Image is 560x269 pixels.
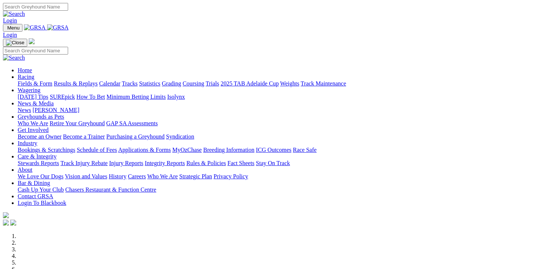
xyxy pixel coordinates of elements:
[3,32,17,38] a: Login
[179,173,212,179] a: Strategic Plan
[3,220,9,226] img: facebook.svg
[18,200,66,206] a: Login To Blackbook
[32,107,79,113] a: [PERSON_NAME]
[3,24,22,32] button: Toggle navigation
[77,94,105,100] a: How To Bet
[3,17,17,24] a: Login
[18,186,557,193] div: Bar & Dining
[3,39,27,47] button: Toggle navigation
[106,94,166,100] a: Minimum Betting Limits
[18,153,57,160] a: Care & Integrity
[293,147,316,153] a: Race Safe
[18,180,50,186] a: Bar & Dining
[145,160,185,166] a: Integrity Reports
[18,147,75,153] a: Bookings & Scratchings
[18,147,557,153] div: Industry
[18,167,32,173] a: About
[162,80,181,87] a: Grading
[18,133,557,140] div: Get Involved
[18,94,48,100] a: [DATE] Tips
[18,100,54,106] a: News & Media
[122,80,138,87] a: Tracks
[301,80,346,87] a: Track Maintenance
[166,133,194,140] a: Syndication
[6,40,24,46] img: Close
[139,80,161,87] a: Statistics
[256,160,290,166] a: Stay On Track
[99,80,120,87] a: Calendar
[109,160,143,166] a: Injury Reports
[7,25,20,31] span: Menu
[10,220,16,226] img: twitter.svg
[280,80,299,87] a: Weights
[18,160,557,167] div: Care & Integrity
[54,80,98,87] a: Results & Replays
[186,160,226,166] a: Rules & Policies
[172,147,202,153] a: MyOzChase
[3,11,25,17] img: Search
[60,160,108,166] a: Track Injury Rebate
[18,173,63,179] a: We Love Our Dogs
[118,147,171,153] a: Applications & Forms
[18,160,59,166] a: Stewards Reports
[18,74,34,80] a: Racing
[205,80,219,87] a: Trials
[3,47,68,55] input: Search
[24,24,46,31] img: GRSA
[18,127,49,133] a: Get Involved
[167,94,185,100] a: Isolynx
[65,186,156,193] a: Chasers Restaurant & Function Centre
[18,140,37,146] a: Industry
[221,80,279,87] a: 2025 TAB Adelaide Cup
[18,67,32,73] a: Home
[18,80,557,87] div: Racing
[18,193,53,199] a: Contact GRSA
[18,107,31,113] a: News
[63,133,105,140] a: Become a Trainer
[18,120,48,126] a: Who We Are
[183,80,204,87] a: Coursing
[214,173,248,179] a: Privacy Policy
[18,133,61,140] a: Become an Owner
[18,113,64,120] a: Greyhounds as Pets
[256,147,291,153] a: ICG Outcomes
[128,173,146,179] a: Careers
[47,24,69,31] img: GRSA
[18,80,52,87] a: Fields & Form
[147,173,178,179] a: Who We Are
[77,147,117,153] a: Schedule of Fees
[106,133,165,140] a: Purchasing a Greyhound
[109,173,126,179] a: History
[18,186,64,193] a: Cash Up Your Club
[3,212,9,218] img: logo-grsa-white.png
[228,160,254,166] a: Fact Sheets
[50,120,105,126] a: Retire Your Greyhound
[18,94,557,100] div: Wagering
[18,120,557,127] div: Greyhounds as Pets
[65,173,107,179] a: Vision and Values
[29,38,35,44] img: logo-grsa-white.png
[3,3,68,11] input: Search
[203,147,254,153] a: Breeding Information
[18,173,557,180] div: About
[50,94,75,100] a: SUREpick
[106,120,158,126] a: GAP SA Assessments
[18,107,557,113] div: News & Media
[18,87,40,93] a: Wagering
[3,55,25,61] img: Search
